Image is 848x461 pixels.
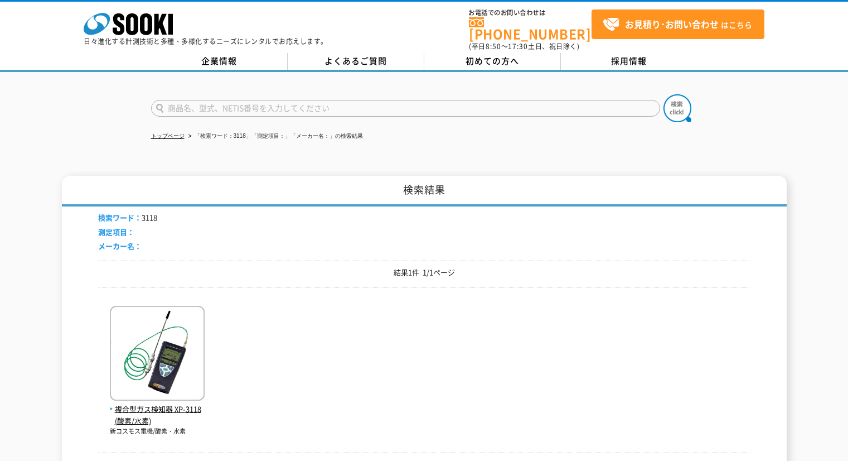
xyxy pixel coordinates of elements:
p: 結果1件 1/1ページ [98,267,750,278]
span: 初めての方へ [466,55,519,67]
span: 複合型ガス検知器 XP-3118(酸素/水素) [110,404,205,427]
a: お見積り･お問い合わせはこちら [592,9,764,39]
li: 「検索ワード：3118」「測定項目：」「メーカー名：」の検索結果 [186,131,363,142]
strong: お見積り･お問い合わせ [625,17,719,31]
a: 初めての方へ [424,53,561,70]
a: 採用情報 [561,53,697,70]
a: [PHONE_NUMBER] [469,17,592,40]
span: 8:50 [486,41,501,51]
span: 17:30 [508,41,528,51]
h1: 検索結果 [62,176,787,207]
span: 検索ワード： [98,212,142,223]
a: 企業情報 [151,53,288,70]
a: 複合型ガス検知器 XP-3118(酸素/水素) [110,392,205,426]
span: (平日 ～ 土日、祝日除く) [469,41,579,51]
input: 商品名、型式、NETIS番号を入力してください [151,100,660,117]
img: btn_search.png [663,94,691,122]
span: メーカー名： [98,241,142,251]
span: 測定項目： [98,227,134,237]
span: お電話でのお問い合わせは [469,9,592,16]
li: 3118 [98,212,157,224]
p: 新コスモス電機/酸素・水素 [110,427,205,436]
span: はこちら [603,16,752,33]
a: よくあるご質問 [288,53,424,70]
img: XP-3118(酸素/水素) [110,306,205,404]
a: トップページ [151,133,185,139]
p: 日々進化する計測技術と多種・多様化するニーズにレンタルでお応えします。 [84,38,328,45]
